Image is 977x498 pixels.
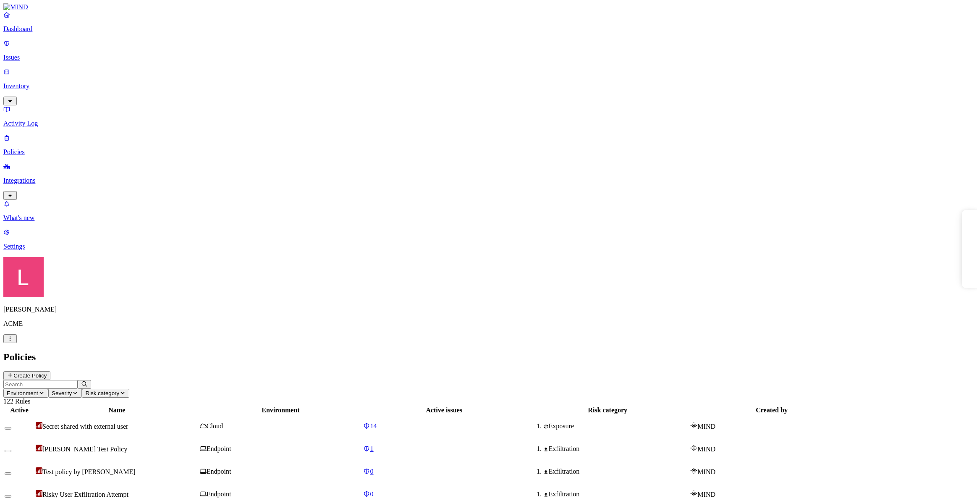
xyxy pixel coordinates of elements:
span: Risky User Exfiltration Attempt [42,491,128,498]
p: Integrations [3,177,974,184]
span: Environment [7,390,38,396]
span: Secret shared with external user [42,423,128,430]
img: mind-logo-icon [690,422,697,429]
p: Dashboard [3,25,974,33]
p: Policies [3,148,974,156]
a: Settings [3,228,974,250]
div: Exfiltration [543,445,689,453]
a: Integrations [3,163,974,199]
p: [PERSON_NAME] [3,306,974,313]
input: Search [3,380,78,389]
span: MIND [697,468,715,475]
button: Create Policy [3,371,50,380]
span: Severity [52,390,72,396]
span: Test policy by [PERSON_NAME] [42,468,136,475]
span: [PERSON_NAME] Test Policy [42,446,127,453]
div: Exposure [543,422,689,430]
div: Active [5,406,34,414]
a: 0 [363,468,525,475]
a: 0 [363,490,525,498]
div: Risk category [526,406,689,414]
span: Endpoint [207,468,231,475]
span: Endpoint [207,445,231,452]
h2: Policies [3,351,974,363]
span: Endpoint [207,490,231,498]
span: Risk category [85,390,119,396]
a: Inventory [3,68,974,104]
span: MIND [697,491,715,498]
img: severity-critical [36,422,42,429]
span: 14 [370,422,377,430]
a: MIND [3,3,974,11]
a: Dashboard [3,11,974,33]
span: MIND [697,446,715,453]
img: severity-critical [36,467,42,474]
img: Landen Brown [3,257,44,297]
p: What's new [3,214,974,222]
p: Settings [3,243,974,250]
span: 0 [370,468,374,475]
span: MIND [697,423,715,430]
p: Inventory [3,82,974,90]
img: mind-logo-icon [690,467,697,474]
a: What's new [3,200,974,222]
div: Exfiltration [543,468,689,475]
a: Policies [3,134,974,156]
div: Created by [690,406,853,414]
span: 0 [370,490,374,498]
div: Name [36,406,198,414]
span: Cloud [207,422,223,430]
div: Exfiltration [543,490,689,498]
p: Activity Log [3,120,974,127]
p: Issues [3,54,974,61]
img: severity-critical [36,445,42,451]
p: ACME [3,320,974,328]
img: MIND [3,3,28,11]
a: 14 [363,422,525,430]
img: mind-logo-icon [690,490,697,497]
img: severity-critical [36,490,42,497]
a: 1 [363,445,525,453]
span: 122 Rules [3,398,30,405]
a: Issues [3,39,974,61]
span: 1 [370,445,374,452]
img: mind-logo-icon [690,445,697,451]
div: Environment [200,406,362,414]
div: Active issues [363,406,525,414]
a: Activity Log [3,105,974,127]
